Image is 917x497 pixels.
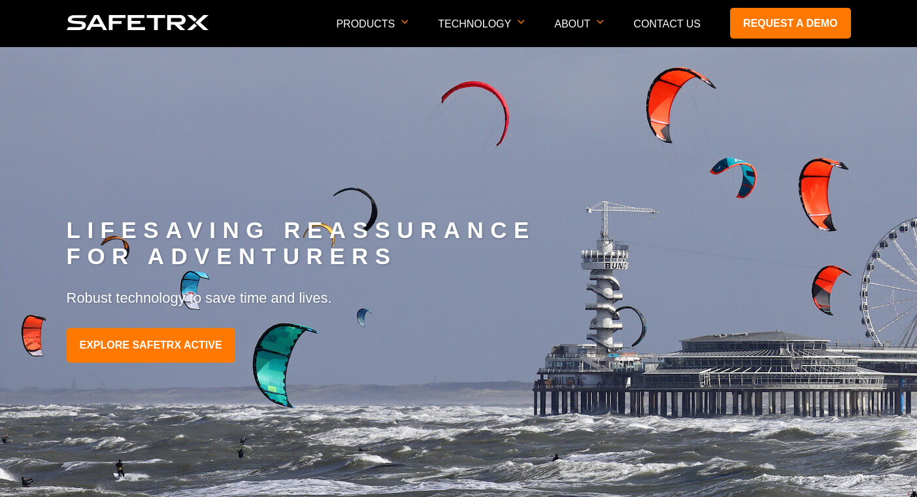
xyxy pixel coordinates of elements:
[67,328,235,363] a: EXPLORE SAFETRX ACTIVE
[518,20,525,24] img: arrow icon
[401,20,408,24] img: arrow icon
[438,18,525,46] p: Technology
[336,18,408,46] p: Products
[730,8,851,39] a: Request a demo
[67,15,209,30] img: logo SafeTrx
[67,289,851,309] p: Robust technology to save time and lives.
[67,218,851,270] h2: LIFESAVING REASSURANCE FOR ADVENTURERS
[554,18,604,46] p: About
[597,20,604,24] img: arrow icon
[633,18,701,29] a: Contact Us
